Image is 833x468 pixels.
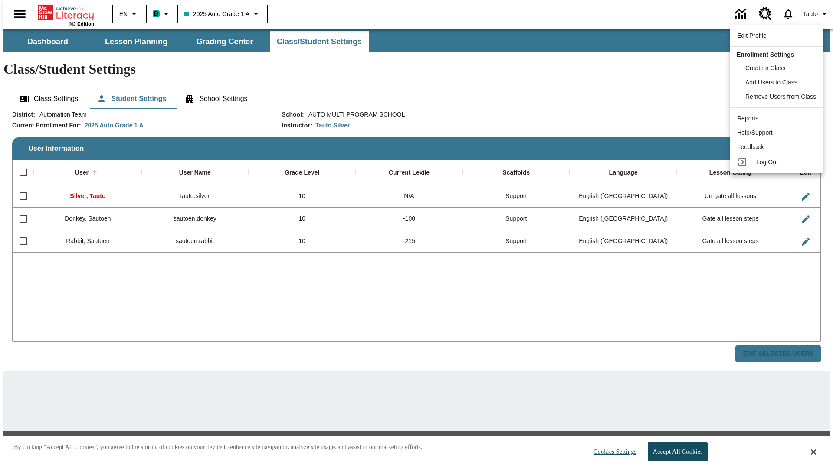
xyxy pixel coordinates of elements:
button: Accept All Cookies [648,442,707,461]
span: Remove Users from Class [745,93,816,100]
button: Cookies Settings [586,443,640,461]
button: Close [811,448,816,456]
span: Enrollment Settings [737,51,794,58]
span: Feedback [737,143,764,150]
span: Edit Profile [737,32,767,39]
span: Create a Class [745,65,786,71]
span: Log Out [756,159,778,166]
span: Reports [737,115,758,122]
p: By clicking “Accept All Cookies”, you agree to the storing of cookies on your device to enhance s... [14,443,423,452]
span: Help/Support [737,129,773,136]
span: Add Users to Class [745,79,797,86]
